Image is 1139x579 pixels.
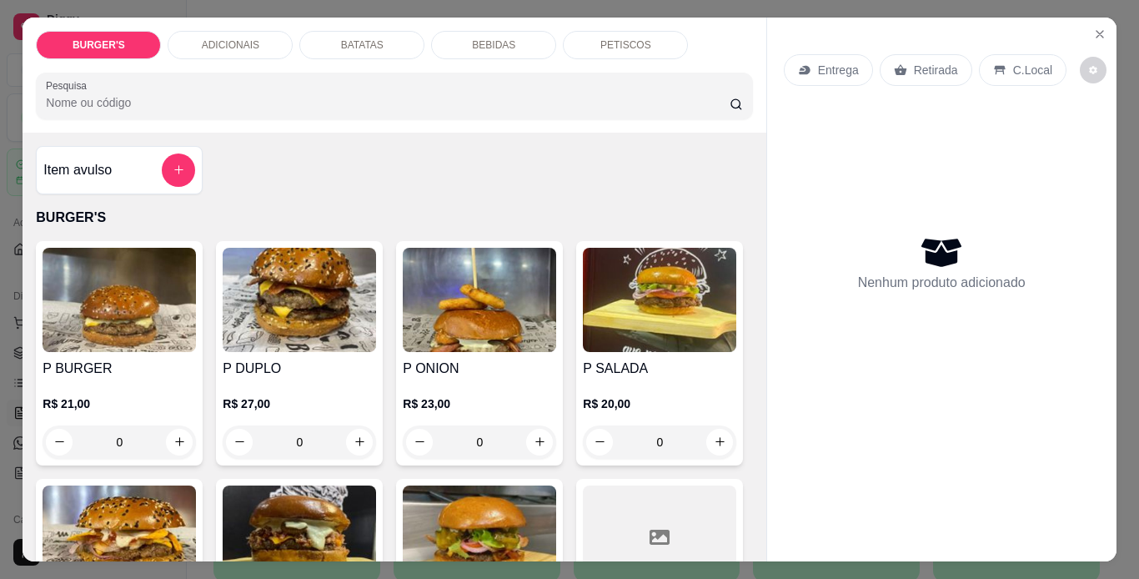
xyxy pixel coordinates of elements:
[46,78,93,93] label: Pesquisa
[583,395,736,412] p: R$ 20,00
[403,359,556,379] h4: P ONION
[403,395,556,412] p: R$ 23,00
[583,359,736,379] h4: P SALADA
[1013,62,1052,78] p: C.Local
[43,248,196,352] img: product-image
[43,359,196,379] h4: P BURGER
[472,38,515,52] p: BEBIDAS
[341,38,384,52] p: BATATAS
[36,208,752,228] p: BURGER'S
[43,160,112,180] h4: Item avulso
[403,248,556,352] img: product-image
[583,248,736,352] img: product-image
[223,395,376,412] p: R$ 27,00
[43,395,196,412] p: R$ 21,00
[223,248,376,352] img: product-image
[162,154,195,187] button: add-separate-item
[73,38,125,52] p: BURGER'S
[202,38,259,52] p: ADICIONAIS
[1080,57,1106,83] button: decrease-product-quantity
[858,273,1026,293] p: Nenhum produto adicionado
[1086,21,1113,48] button: Close
[818,62,859,78] p: Entrega
[914,62,958,78] p: Retirada
[46,94,730,111] input: Pesquisa
[223,359,376,379] h4: P DUPLO
[600,38,651,52] p: PETISCOS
